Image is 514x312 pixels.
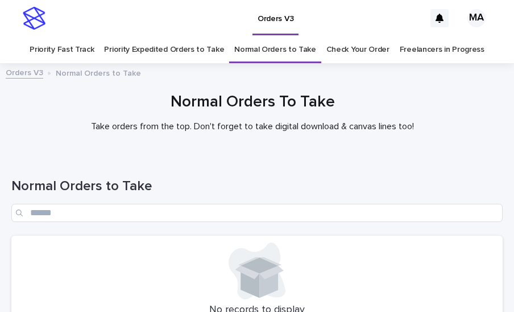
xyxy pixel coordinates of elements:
a: Check Your Order [326,36,389,63]
img: stacker-logo-s-only.png [23,7,45,30]
h1: Normal Orders To Take [11,93,494,112]
h1: Normal Orders to Take [11,178,503,195]
a: Priority Expedited Orders to Take [104,36,224,63]
div: MA [467,9,486,27]
a: Normal Orders to Take [234,36,316,63]
a: Orders V3 [6,65,43,79]
a: Priority Fast Track [30,36,94,63]
p: Take orders from the top. Don't forget to take digital download & canvas lines too! [25,121,480,132]
a: Freelancers in Progress [400,36,484,63]
p: Normal Orders to Take [56,66,141,79]
input: Search [11,204,503,222]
